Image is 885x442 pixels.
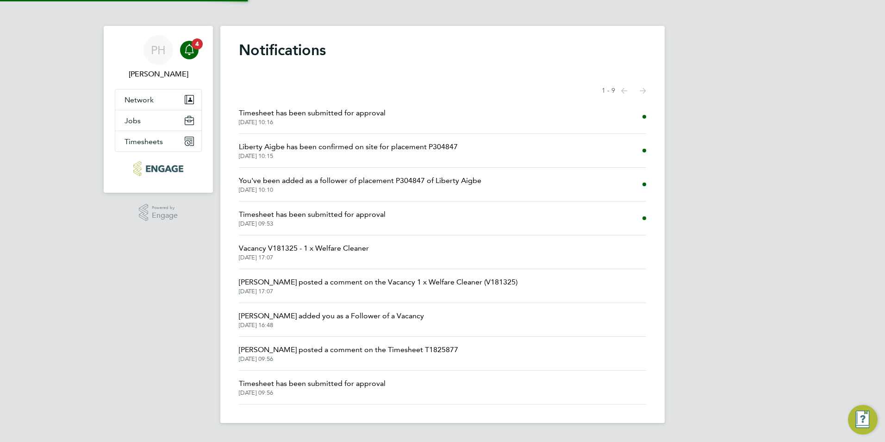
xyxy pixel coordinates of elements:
[602,82,646,100] nav: Select page of notifications list
[239,389,386,397] span: [DATE] 09:56
[192,38,203,50] span: 4
[239,107,386,119] span: Timesheet has been submitted for approval
[125,116,141,125] span: Jobs
[239,41,646,59] h1: Notifications
[239,175,481,186] span: You've been added as a follower of placement P304847 of Liberty Aigbe
[239,344,458,363] a: [PERSON_NAME] posted a comment on the Timesheet T1825877[DATE] 09:56
[239,378,386,389] span: Timesheet has been submitted for approval
[115,35,202,80] a: PH[PERSON_NAME]
[115,110,201,131] button: Jobs
[239,254,369,261] span: [DATE] 17:07
[239,141,458,152] span: Liberty Aigbe has been confirmed on site for placement P304847
[239,107,386,126] a: Timesheet has been submitted for approval[DATE] 10:16
[239,344,458,355] span: [PERSON_NAME] posted a comment on the Timesheet T1825877
[239,141,458,160] a: Liberty Aigbe has been confirmed on site for placement P304847[DATE] 10:15
[152,204,178,212] span: Powered by
[239,288,517,295] span: [DATE] 17:07
[239,220,386,227] span: [DATE] 09:53
[239,209,386,227] a: Timesheet has been submitted for approval[DATE] 09:53
[133,161,183,176] img: bandk-logo-retina.png
[152,212,178,220] span: Engage
[104,26,213,193] nav: Main navigation
[239,243,369,254] span: Vacancy V181325 - 1 x Welfare Cleaner
[239,310,424,322] span: [PERSON_NAME] added you as a Follower of a Vacancy
[180,35,199,65] a: 4
[125,137,163,146] span: Timesheets
[848,405,878,435] button: Engage Resource Center
[239,243,369,261] a: Vacancy V181325 - 1 x Welfare Cleaner[DATE] 17:07
[115,69,202,80] span: Paul Hankin
[239,310,424,329] a: [PERSON_NAME] added you as a Follower of a Vacancy[DATE] 16:48
[239,209,386,220] span: Timesheet has been submitted for approval
[125,95,154,104] span: Network
[239,322,424,329] span: [DATE] 16:48
[115,161,202,176] a: Go to home page
[151,44,166,56] span: PH
[115,131,201,152] button: Timesheets
[239,175,481,194] a: You've been added as a follower of placement P304847 of Liberty Aigbe[DATE] 10:10
[115,89,201,110] button: Network
[239,152,458,160] span: [DATE] 10:15
[139,204,178,221] a: Powered byEngage
[239,378,386,397] a: Timesheet has been submitted for approval[DATE] 09:56
[239,277,517,288] span: [PERSON_NAME] posted a comment on the Vacancy 1 x Welfare Cleaner (V181325)
[239,277,517,295] a: [PERSON_NAME] posted a comment on the Vacancy 1 x Welfare Cleaner (V181325)[DATE] 17:07
[239,355,458,363] span: [DATE] 09:56
[602,86,615,95] span: 1 - 9
[239,119,386,126] span: [DATE] 10:16
[239,186,481,194] span: [DATE] 10:10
